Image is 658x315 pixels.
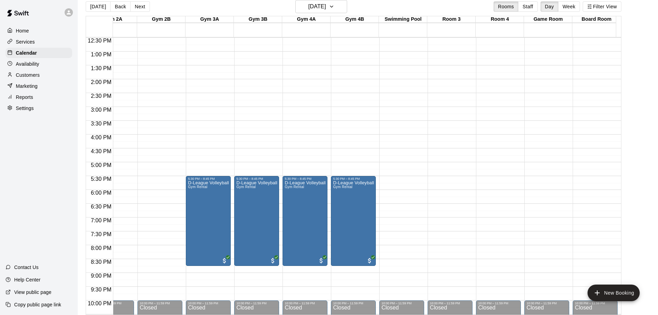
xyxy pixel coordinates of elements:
[282,16,331,23] div: Gym 4A
[89,107,113,113] span: 3:00 PM
[137,16,185,23] div: Gym 2B
[6,81,72,91] a: Marketing
[234,16,282,23] div: Gym 3B
[16,38,35,45] p: Services
[381,302,422,305] div: 10:00 PM – 11:59 PM
[89,79,113,85] span: 2:00 PM
[188,185,207,189] span: Gym Rental
[89,259,113,265] span: 8:30 PM
[541,1,559,12] button: Day
[89,93,113,99] span: 2:30 PM
[89,148,113,154] span: 4:30 PM
[318,257,325,264] span: All customers have paid
[16,27,29,34] p: Home
[89,121,113,127] span: 3:30 PM
[188,302,229,305] div: 10:00 PM – 11:59 PM
[236,185,256,189] span: Gym Rental
[89,287,113,293] span: 9:30 PM
[331,176,376,266] div: 5:30 PM – 8:45 PM: D-League Volleyball
[130,1,150,12] button: Next
[285,177,325,180] div: 5:30 PM – 8:45 PM
[572,16,621,23] div: Board Room
[524,16,572,23] div: Game Room
[14,289,51,296] p: View public page
[283,176,327,266] div: 5:30 PM – 8:45 PM: D-League Volleyball
[14,264,39,271] p: Contact Us
[427,16,476,23] div: Room 3
[430,302,470,305] div: 10:00 PM – 11:59 PM
[234,176,279,266] div: 5:30 PM – 8:45 PM: D-League Volleyball
[583,1,621,12] button: Filter View
[89,52,113,57] span: 1:00 PM
[140,302,180,305] div: 10:00 PM – 11:59 PM
[188,177,229,180] div: 5:30 PM – 8:45 PM
[14,301,61,308] p: Copy public page link
[185,16,234,23] div: Gym 3A
[6,37,72,47] a: Services
[89,65,113,71] span: 1:30 PM
[558,1,580,12] button: Week
[89,231,113,237] span: 7:30 PM
[89,16,137,23] div: Gym 2A
[333,185,352,189] span: Gym Rental
[186,176,231,266] div: 5:30 PM – 8:45 PM: D-League Volleyball
[16,83,38,90] p: Marketing
[518,1,538,12] button: Staff
[308,2,326,11] h6: [DATE]
[16,72,40,78] p: Customers
[86,1,111,12] button: [DATE]
[575,302,616,305] div: 10:00 PM – 11:59 PM
[6,48,72,58] a: Calendar
[89,273,113,279] span: 9:00 PM
[333,302,374,305] div: 10:00 PM – 11:59 PM
[221,257,228,264] span: All customers have paid
[14,276,40,283] p: Help Center
[236,177,277,180] div: 5:30 PM – 8:45 PM
[285,185,304,189] span: Gym Rental
[476,16,524,23] div: Room 4
[331,16,379,23] div: Gym 4B
[588,285,640,301] button: add
[89,217,113,223] span: 7:00 PM
[269,257,276,264] span: All customers have paid
[86,38,113,44] span: 12:30 PM
[110,1,131,12] button: Back
[285,302,325,305] div: 10:00 PM – 11:59 PM
[89,176,113,182] span: 5:30 PM
[526,302,567,305] div: 10:00 PM – 11:59 PM
[494,1,518,12] button: Rooms
[89,190,113,196] span: 6:00 PM
[6,103,72,113] a: Settings
[366,257,373,264] span: All customers have paid
[16,61,39,67] p: Availability
[379,16,427,23] div: Swimming Pool
[86,300,113,306] span: 10:00 PM
[6,26,72,36] a: Home
[333,177,374,180] div: 5:30 PM – 8:45 PM
[6,70,72,80] a: Customers
[478,302,519,305] div: 10:00 PM – 11:59 PM
[89,162,113,168] span: 5:00 PM
[6,59,72,69] a: Availability
[16,49,37,56] p: Calendar
[236,302,277,305] div: 10:00 PM – 11:59 PM
[16,105,34,112] p: Settings
[16,94,33,101] p: Reports
[89,245,113,251] span: 8:00 PM
[89,204,113,210] span: 6:30 PM
[89,135,113,140] span: 4:00 PM
[6,92,72,102] a: Reports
